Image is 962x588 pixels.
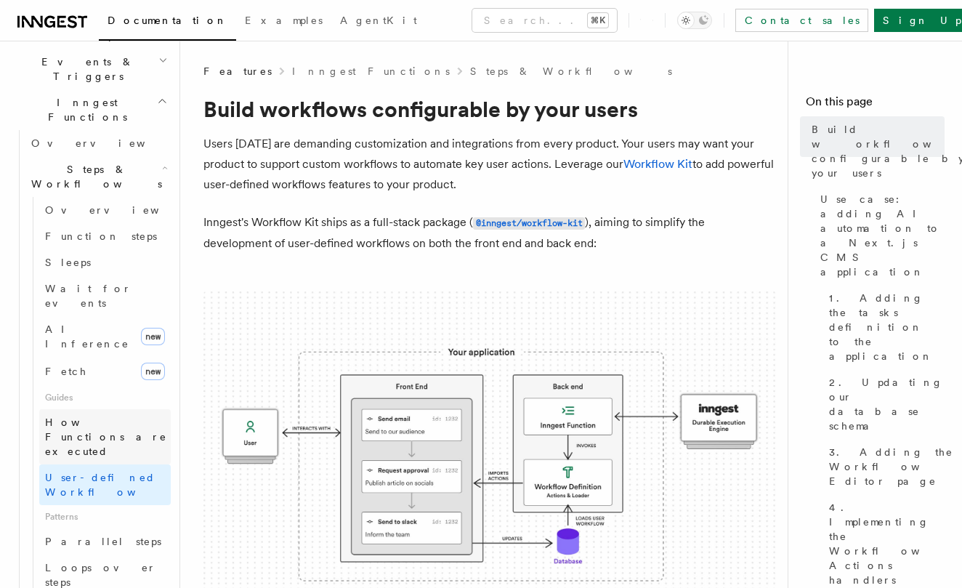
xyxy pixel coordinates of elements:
a: AgentKit [331,4,426,39]
button: Toggle dark mode [677,12,712,29]
a: Sleeps [39,249,171,275]
a: User-defined Workflows [39,464,171,505]
p: Inngest's Workflow Kit ships as a full-stack package ( ), aiming to simplify the development of u... [203,212,776,254]
a: Inngest Functions [292,64,450,78]
span: How Functions are executed [45,416,167,457]
span: Events & Triggers [12,55,158,84]
a: Wait for events [39,275,171,316]
a: How Functions are executed [39,409,171,464]
button: Search...⌘K [472,9,617,32]
a: Parallel steps [39,528,171,555]
span: Parallel steps [45,536,161,547]
span: Sleeps [45,257,91,268]
a: Build workflows configurable by your users [806,116,945,186]
a: Use case: adding AI automation to a Next.js CMS application [815,186,945,285]
a: Examples [236,4,331,39]
span: User-defined Workflows [45,472,176,498]
a: 2. Updating our database schema [823,369,945,439]
a: Documentation [99,4,236,41]
span: Fetch [45,366,87,377]
span: 1. Adding the tasks definition to the application [829,291,945,363]
span: AgentKit [340,15,417,26]
span: Overview [31,137,181,149]
h4: On this page [806,93,945,116]
kbd: ⌘K [588,13,608,28]
a: 3. Adding the Workflow Editor page [823,439,945,494]
span: Loops over steps [45,562,156,588]
p: Users [DATE] are demanding customization and integrations from every product. Your users may want... [203,134,776,195]
a: Overview [25,130,171,156]
span: new [141,363,165,380]
span: Patterns [39,505,171,528]
span: Features [203,64,272,78]
a: @inngest/workflow-kit [473,215,585,229]
span: Overview [45,204,195,216]
span: 3. Adding the Workflow Editor page [829,445,955,488]
span: new [141,328,165,345]
span: 4. Implementing the Workflow Actions handlers [829,500,955,587]
span: Documentation [108,15,227,26]
button: Steps & Workflows [25,156,171,197]
a: Fetchnew [39,357,171,386]
a: 1. Adding the tasks definition to the application [823,285,945,369]
span: Function steps [45,230,157,242]
span: Guides [39,386,171,409]
span: Wait for events [45,283,132,309]
code: @inngest/workflow-kit [473,217,585,230]
a: Contact sales [735,9,868,32]
span: Use case: adding AI automation to a Next.js CMS application [820,192,945,279]
span: Examples [245,15,323,26]
a: Workflow Kit [623,157,692,171]
a: Function steps [39,223,171,249]
span: 2. Updating our database schema [829,375,945,433]
h1: Build workflows configurable by your users [203,96,776,122]
span: Inngest Functions [12,95,157,124]
a: AI Inferencenew [39,316,171,357]
span: AI Inference [45,323,129,350]
a: Overview [39,197,171,223]
button: Events & Triggers [12,49,171,89]
span: Steps & Workflows [25,162,162,191]
button: Inngest Functions [12,89,171,130]
a: Steps & Workflows [470,64,672,78]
